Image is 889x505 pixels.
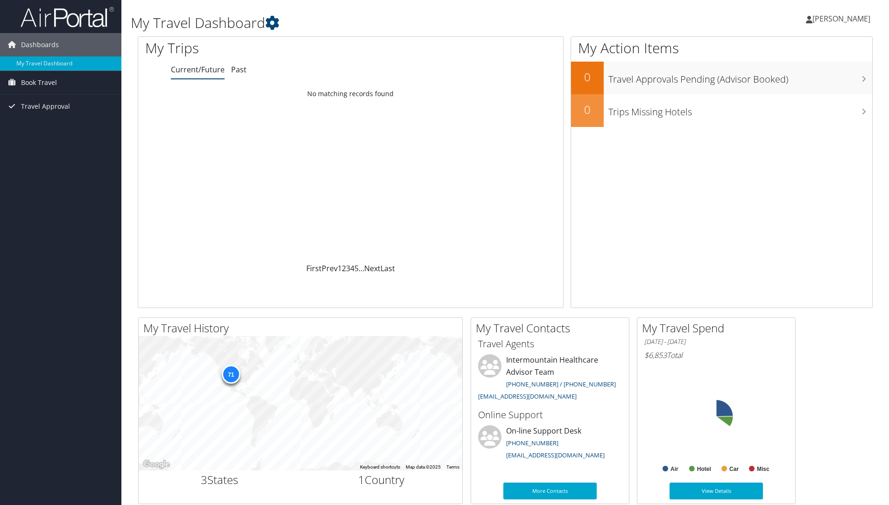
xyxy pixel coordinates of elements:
[478,392,577,400] a: [EMAIL_ADDRESS][DOMAIN_NAME]
[571,102,604,118] h2: 0
[503,483,597,499] a: More Contacts
[221,365,240,384] div: 71
[806,5,880,33] a: [PERSON_NAME]
[571,69,604,85] h2: 0
[381,263,395,274] a: Last
[644,350,667,360] span: $6,853
[21,71,57,94] span: Book Travel
[171,64,225,75] a: Current/Future
[608,68,872,86] h3: Travel Approvals Pending (Advisor Booked)
[670,483,763,499] a: View Details
[812,14,870,24] span: [PERSON_NAME]
[506,380,616,388] a: [PHONE_NUMBER] / [PHONE_NUMBER]
[757,466,769,472] text: Misc
[338,263,342,274] a: 1
[506,451,605,459] a: [EMAIL_ADDRESS][DOMAIN_NAME]
[141,458,172,470] img: Google
[364,263,381,274] a: Next
[21,95,70,118] span: Travel Approval
[670,466,678,472] text: Air
[21,6,114,28] img: airportal-logo.png
[644,350,788,360] h6: Total
[306,263,322,274] a: First
[446,464,459,470] a: Terms (opens in new tab)
[478,337,622,351] h3: Travel Agents
[571,94,872,127] a: 0Trips Missing Hotels
[644,337,788,346] h6: [DATE] - [DATE]
[141,458,172,470] a: Open this area in Google Maps (opens a new window)
[322,263,338,274] a: Prev
[201,472,207,487] span: 3
[145,38,379,58] h1: My Trips
[473,425,627,463] li: On-line Support Desk
[406,464,441,470] span: Map data ©2025
[476,320,629,336] h2: My Travel Contacts
[231,64,247,75] a: Past
[360,464,400,470] button: Keyboard shortcuts
[346,263,350,274] a: 3
[506,439,558,447] a: [PHONE_NUMBER]
[143,320,462,336] h2: My Travel History
[131,13,630,33] h1: My Travel Dashboard
[342,263,346,274] a: 2
[697,466,711,472] text: Hotel
[358,472,365,487] span: 1
[350,263,354,274] a: 4
[21,33,59,56] span: Dashboards
[146,472,294,488] h2: States
[571,38,872,58] h1: My Action Items
[473,354,627,404] li: Intermountain Healthcare Advisor Team
[642,320,795,336] h2: My Travel Spend
[608,101,872,119] h3: Trips Missing Hotels
[478,408,622,421] h3: Online Support
[729,466,739,472] text: Car
[138,85,563,102] td: No matching records found
[308,472,456,488] h2: Country
[571,62,872,94] a: 0Travel Approvals Pending (Advisor Booked)
[359,263,364,274] span: …
[354,263,359,274] a: 5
